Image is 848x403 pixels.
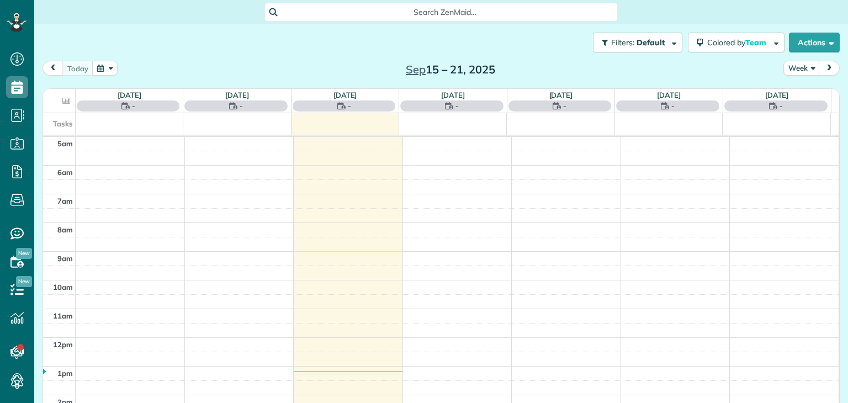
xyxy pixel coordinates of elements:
span: Team [745,38,768,47]
a: [DATE] [118,91,141,99]
button: Colored byTeam [688,33,785,52]
span: Tasks [53,119,73,128]
span: 11am [53,311,73,320]
span: 6am [57,168,73,177]
span: 10am [53,283,73,291]
span: 1pm [57,369,73,378]
span: Colored by [707,38,770,47]
button: Actions [789,33,840,52]
span: - [563,100,566,112]
span: - [671,100,675,112]
span: - [348,100,351,112]
a: [DATE] [765,91,789,99]
span: 9am [57,254,73,263]
span: - [455,100,459,112]
span: 12pm [53,340,73,349]
span: Filters: [611,38,634,47]
a: Filters: Default [587,33,682,52]
a: [DATE] [333,91,357,99]
span: 8am [57,225,73,234]
span: 5am [57,139,73,148]
span: New [16,276,32,287]
span: New [16,248,32,259]
a: [DATE] [441,91,465,99]
span: - [780,100,783,112]
a: [DATE] [225,91,249,99]
button: next [819,61,840,76]
button: Week [783,61,820,76]
span: 7am [57,197,73,205]
button: Filters: Default [593,33,682,52]
span: Sep [406,62,426,76]
span: Default [637,38,666,47]
a: [DATE] [657,91,681,99]
span: - [240,100,243,112]
span: - [132,100,135,112]
button: prev [43,61,63,76]
a: [DATE] [549,91,573,99]
button: today [62,61,93,76]
h2: 15 – 21, 2025 [381,63,520,76]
